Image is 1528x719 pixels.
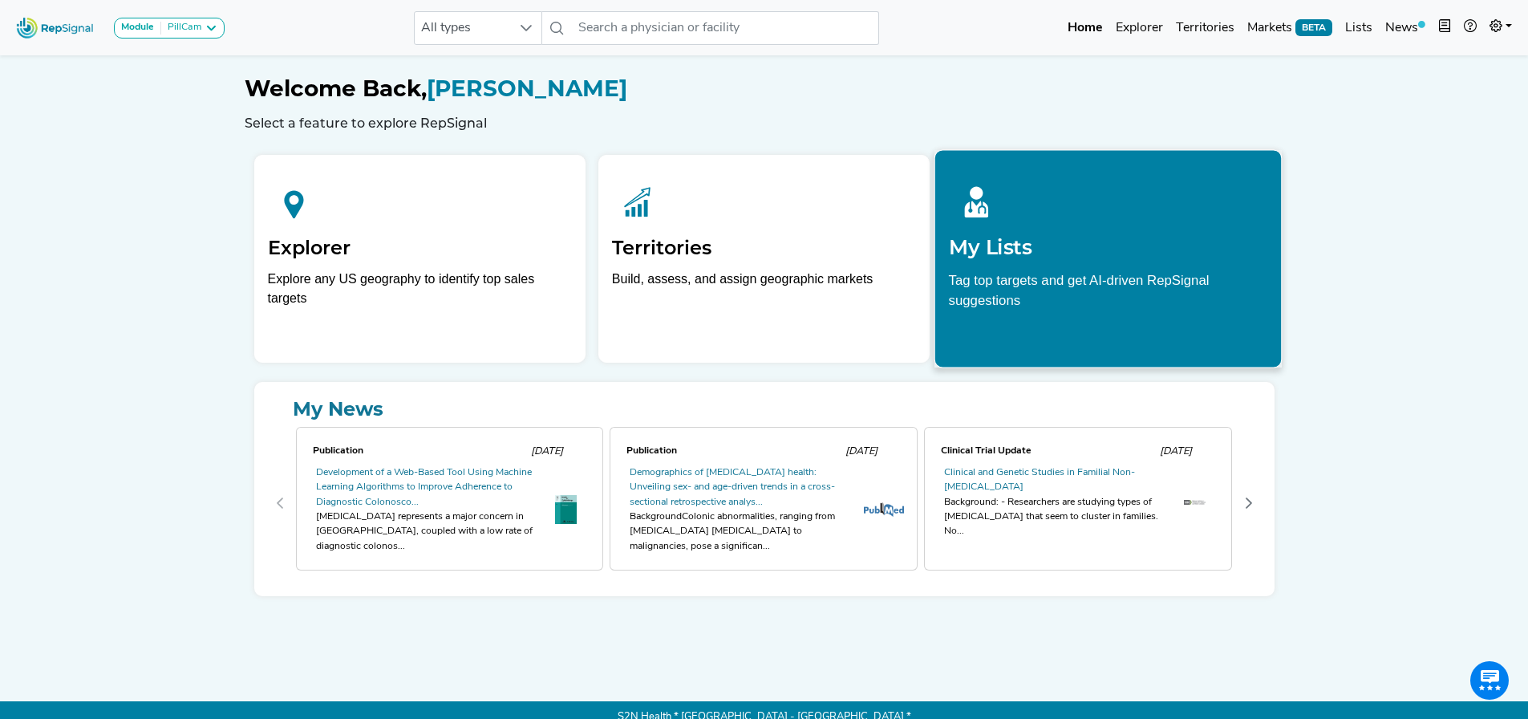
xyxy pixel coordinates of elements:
[293,424,607,583] div: 0
[316,468,532,507] a: Development of a Web-Based Tool Using Machine Learning Algorithms to Improve Adherence to Diagnos...
[598,155,930,363] a: TerritoriesBuild, assess, and assign geographic markets
[612,270,916,317] p: Build, assess, and assign geographic markets
[267,395,1262,424] a: My News
[572,11,878,45] input: Search a physician or facility
[941,446,1032,456] span: Clinical Trial Update
[531,446,563,457] span: [DATE]
[1184,500,1206,505] img: OIP.EV72X28H7yS3hynl53RaBgHaBq
[316,510,536,554] div: [MEDICAL_DATA] represents a major concern in [GEOGRAPHIC_DATA], coupled with a low rate of diagno...
[944,495,1164,539] div: Background: - Researchers are studying types of [MEDICAL_DATA] that seem to cluster in families. ...
[245,75,427,102] span: Welcome Back,
[121,22,154,32] strong: Module
[161,22,201,35] div: PillCam
[245,75,1284,103] h1: [PERSON_NAME]
[114,18,225,39] button: ModulePillCam
[268,270,572,308] div: Explore any US geography to identify top sales targets
[934,149,1283,368] a: My ListsTag top targets and get AI-driven RepSignal suggestions
[1241,12,1339,44] a: MarketsBETA
[630,468,835,507] a: Demographics of [MEDICAL_DATA] health: Unveiling sex- and age-driven trends in a cross-sectional ...
[626,446,677,456] span: Publication
[1236,490,1262,516] button: Next Page
[1379,12,1432,44] a: News
[864,502,904,517] img: pubmed_logo.fab3c44c.png
[1061,12,1109,44] a: Home
[555,495,577,524] img: th
[313,446,363,456] span: Publication
[254,155,586,363] a: ExplorerExplore any US geography to identify top sales targets
[245,116,1284,131] h6: Select a feature to explore RepSignal
[1109,12,1169,44] a: Explorer
[845,446,877,457] span: [DATE]
[944,468,1135,492] a: Clinical and Genetic Studies in Familial Non-[MEDICAL_DATA]
[949,235,1268,259] h2: My Lists
[1432,12,1457,44] button: Intel Book
[1160,446,1192,457] span: [DATE]
[415,12,511,44] span: All types
[1339,12,1379,44] a: Lists
[949,270,1268,319] p: Tag top targets and get AI-driven RepSignal suggestions
[612,237,916,260] h2: Territories
[606,424,921,583] div: 1
[1295,19,1332,35] span: BETA
[630,510,849,554] div: BackgroundColonic abnormalities, ranging from [MEDICAL_DATA] [MEDICAL_DATA] to malignancies, pose...
[921,424,1235,583] div: 2
[268,237,572,260] h2: Explorer
[1169,12,1241,44] a: Territories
